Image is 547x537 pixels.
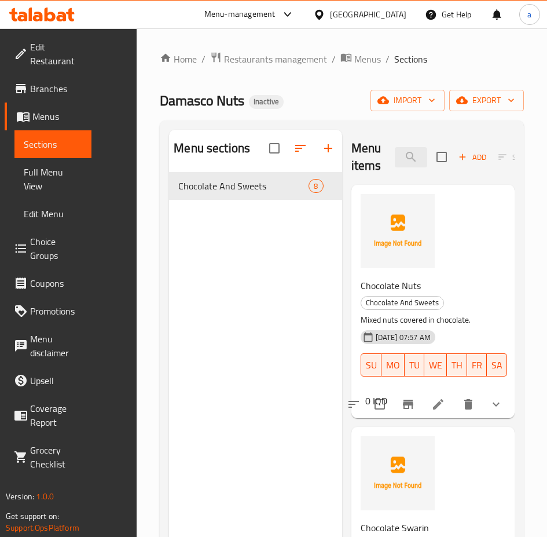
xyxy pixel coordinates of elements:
img: Chocolate Swarin [361,436,435,510]
span: Select section first [491,148,538,166]
div: Inactive [249,95,284,109]
span: 8 [309,181,322,192]
li: / [201,52,205,66]
button: FR [467,353,487,377]
a: Promotions [5,297,91,325]
span: 1.0.0 [36,489,54,504]
span: Edit Restaurant [30,40,82,68]
span: Select all sections [262,136,287,160]
span: Coupons [30,276,82,290]
span: Select to update [368,392,392,417]
span: Sort sections [287,134,314,162]
span: Sections [24,137,82,151]
button: Add section [314,134,342,162]
a: Restaurants management [210,52,327,67]
a: Coupons [5,269,91,297]
span: [DATE] 07:57 AM [371,332,435,343]
span: Choice Groups [30,235,82,262]
button: TU [405,353,424,377]
a: Sections [14,130,91,158]
span: Branches [30,82,82,96]
nav: breadcrumb [160,52,524,67]
h2: Menu sections [174,140,250,157]
span: SA [491,357,502,374]
div: Chocolate And Sweets [361,296,444,310]
div: Menu-management [204,8,276,21]
button: Branch-specific-item [394,390,422,418]
span: a [527,8,531,21]
a: Edit menu item [431,397,445,411]
a: Menus [5,103,91,130]
span: Coverage Report [30,401,82,429]
button: SU [361,353,381,377]
span: Version: [6,489,34,504]
a: Upsell [5,367,91,394]
a: Full Menu View [14,158,91,200]
a: Home [160,52,197,66]
span: Chocolate And Sweets [178,179,309,193]
a: Menu disclaimer [5,325,91,367]
span: TH [451,357,462,374]
div: items [309,179,323,193]
span: Menu disclaimer [30,332,82,360]
span: Chocolate And Sweets [361,296,443,309]
span: Restaurants management [224,52,327,66]
a: Support.OpsPlatform [6,520,79,535]
span: Add [457,151,488,164]
a: Edit Restaurant [5,33,91,75]
span: Grocery Checklist [30,443,82,471]
span: SU [366,357,377,374]
span: FR [472,357,482,374]
button: sort-choices [340,390,368,418]
a: Branches [5,75,91,103]
span: Sections [394,52,427,66]
div: [GEOGRAPHIC_DATA] [330,8,406,21]
span: TU [409,357,420,374]
button: MO [381,353,405,377]
span: Damasco Nuts [160,87,244,114]
li: / [332,52,336,66]
a: Grocery Checklist [5,436,91,478]
button: import [370,90,445,111]
span: Promotions [30,304,82,318]
span: Chocolate Nuts [361,277,421,294]
button: delete [454,390,482,418]
span: Full Menu View [24,165,82,193]
button: WE [424,353,447,377]
img: Chocolate Nuts [361,194,435,268]
input: search [395,147,427,167]
a: Choice Groups [5,228,91,269]
a: Edit Menu [14,200,91,228]
button: SA [487,353,507,377]
span: Add item [454,148,491,166]
a: Coverage Report [5,394,91,436]
span: Get support on: [6,509,59,524]
span: WE [429,357,442,374]
span: Upsell [30,374,82,388]
button: TH [447,353,467,377]
a: Menus [340,52,381,67]
li: / [386,52,390,66]
div: Chocolate And Sweets8 [169,172,342,200]
span: import [380,93,435,108]
span: Menus [354,52,381,66]
span: Menus [32,109,82,123]
button: export [449,90,524,111]
h2: Menu items [351,140,381,174]
button: Add [454,148,491,166]
span: Chocolate Swarin [361,519,429,536]
svg: Show Choices [489,397,503,411]
span: export [458,93,515,108]
span: Edit Menu [24,207,82,221]
p: Mixed nuts covered in chocolate. [361,313,496,327]
button: show more [482,390,510,418]
span: Inactive [249,97,284,107]
span: MO [386,357,400,374]
nav: Menu sections [169,167,342,204]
